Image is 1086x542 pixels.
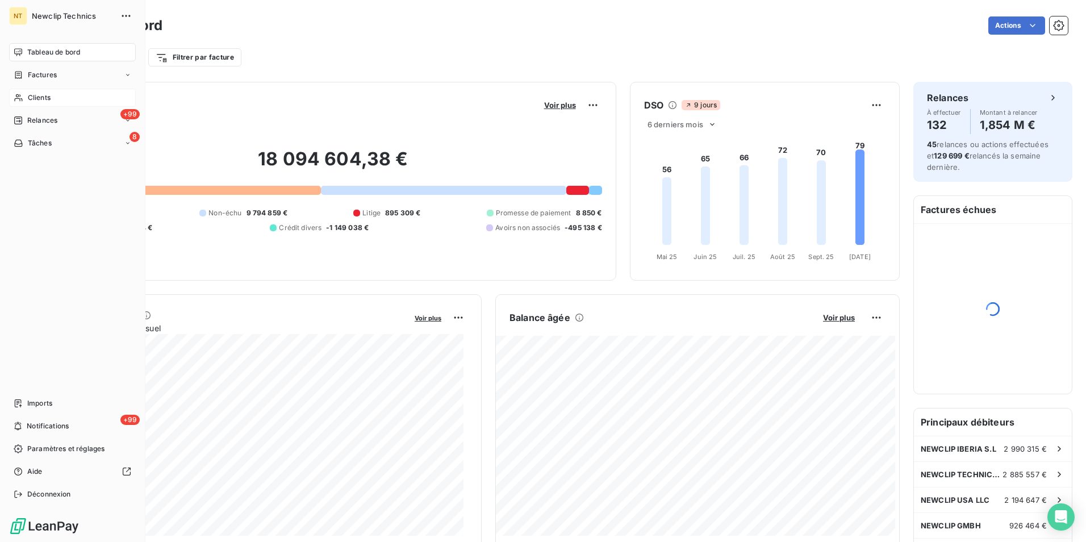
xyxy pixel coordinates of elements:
span: 8 [130,132,140,142]
span: 45 [927,140,937,149]
h6: Factures échues [914,196,1072,223]
span: Voir plus [415,314,441,322]
span: Paramètres et réglages [27,444,105,454]
tspan: Sept. 25 [808,253,834,261]
span: Newclip Technics [32,11,114,20]
span: Montant à relancer [980,109,1038,116]
tspan: Juin 25 [694,253,717,261]
h6: DSO [644,98,663,112]
span: Relances [27,115,57,126]
span: À effectuer [927,109,961,116]
tspan: Mai 25 [656,253,677,261]
span: Voir plus [823,313,855,322]
span: Clients [28,93,51,103]
span: NEWCLIP IBERIA S.L [921,444,996,453]
h6: Principaux débiteurs [914,408,1072,436]
span: 926 464 € [1009,521,1047,530]
span: -1 149 038 € [326,223,369,233]
span: 2 194 647 € [1004,495,1047,505]
span: Avoirs non associés [495,223,560,233]
span: NEWCLIP GMBH [921,521,981,530]
span: Déconnexion [27,489,71,499]
span: Aide [27,466,43,477]
span: Tâches [28,138,52,148]
button: Actions [988,16,1045,35]
span: Imports [27,398,52,408]
h4: 132 [927,116,961,134]
h6: Relances [927,91,968,105]
span: Non-échu [208,208,241,218]
span: 9 794 859 € [247,208,288,218]
tspan: Août 25 [770,253,795,261]
span: Factures [28,70,57,80]
span: 895 309 € [385,208,420,218]
span: -495 138 € [565,223,602,233]
div: NT [9,7,27,25]
span: Chiffre d'affaires mensuel [64,322,407,334]
span: 2 885 557 € [1003,470,1047,479]
img: Logo LeanPay [9,517,80,535]
span: Tableau de bord [27,47,80,57]
span: 129 699 € [934,151,969,160]
span: +99 [120,109,140,119]
button: Voir plus [820,312,858,323]
button: Voir plus [541,100,579,110]
span: NEWCLIP TECHNICS AUSTRALIA PTY [921,470,1003,479]
span: NEWCLIP USA LLC [921,495,989,505]
tspan: Juil. 25 [733,253,755,261]
span: 9 jours [682,100,720,110]
button: Voir plus [411,312,445,323]
span: Litige [362,208,381,218]
span: Promesse de paiement [496,208,571,218]
h2: 18 094 604,38 € [64,148,602,182]
h4: 1,854 M € [980,116,1038,134]
span: 8 850 € [576,208,602,218]
span: 6 derniers mois [648,120,703,129]
span: 2 990 315 € [1004,444,1047,453]
tspan: [DATE] [849,253,871,261]
span: Voir plus [544,101,576,110]
span: +99 [120,415,140,425]
div: Open Intercom Messenger [1047,503,1075,531]
a: Aide [9,462,136,481]
span: Crédit divers [279,223,321,233]
h6: Balance âgée [509,311,570,324]
button: Filtrer par facture [148,48,241,66]
span: Notifications [27,421,69,431]
span: relances ou actions effectuées et relancés la semaine dernière. [927,140,1049,172]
